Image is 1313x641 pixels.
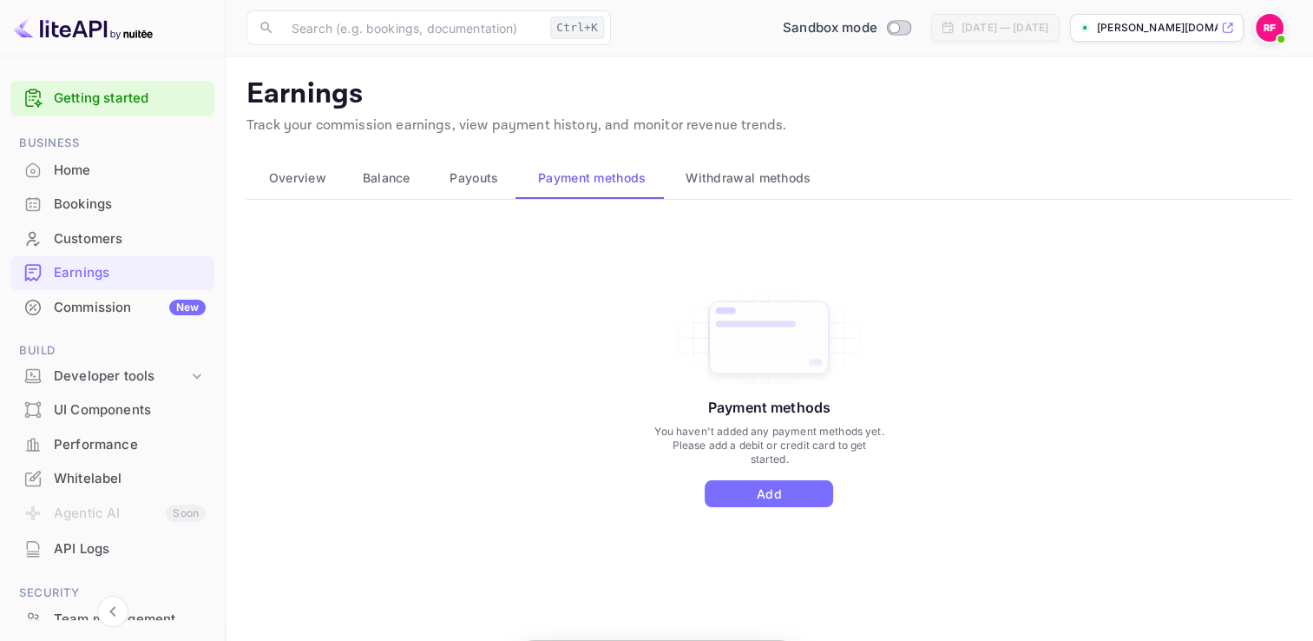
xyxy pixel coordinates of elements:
a: UI Components [10,393,214,426]
div: Developer tools [54,367,188,387]
div: Ctrl+K [550,17,604,39]
div: API Logs [54,539,206,559]
div: Whitelabel [54,469,206,489]
span: Withdrawal methods [686,168,811,188]
span: Overview [269,168,326,188]
span: Balance [363,168,410,188]
a: CommissionNew [10,291,214,323]
p: You haven't added any payment methods yet. Please add a debit or credit card to get started. [653,425,886,466]
img: Ryan ferreira [1256,14,1283,42]
div: Home [54,161,206,181]
a: Team management [10,603,214,635]
a: Performance [10,428,214,460]
div: [DATE] — [DATE] [962,20,1048,36]
div: UI Components [10,393,214,427]
div: New [169,300,206,315]
div: Performance [54,435,206,455]
span: Build [10,341,214,360]
div: Home [10,154,214,188]
a: Customers [10,222,214,254]
div: Performance [10,428,214,462]
a: Getting started [54,89,206,109]
a: Bookings [10,188,214,220]
button: Collapse navigation [97,596,128,627]
div: Team management [54,610,206,630]
span: Business [10,134,214,153]
p: [PERSON_NAME][DOMAIN_NAME]... [1097,20,1218,36]
div: Whitelabel [10,462,214,496]
span: Sandbox mode [783,18,877,38]
button: Add [705,480,833,507]
span: Payouts [450,168,498,188]
span: Payment methods [538,168,647,188]
a: Whitelabel [10,462,214,494]
div: Commission [54,298,206,318]
img: LiteAPI logo [14,14,153,42]
div: Developer tools [10,361,214,392]
img: Add Card [663,287,875,388]
div: Bookings [10,188,214,221]
p: Track your commission earnings, view payment history, and monitor revenue trends. [246,116,1292,136]
div: Customers [10,222,214,256]
p: Earnings [246,77,1292,112]
div: Customers [54,229,206,249]
a: Home [10,154,214,186]
a: API Logs [10,532,214,565]
div: Getting started [10,81,214,116]
div: UI Components [54,400,206,420]
span: Security [10,584,214,603]
div: Switch to Production mode [776,18,917,38]
div: Earnings [10,256,214,290]
div: CommissionNew [10,291,214,325]
div: Earnings [54,263,206,283]
div: Bookings [54,195,206,215]
div: API Logs [10,532,214,566]
a: Earnings [10,256,214,288]
div: scrollable auto tabs example [246,157,1292,199]
p: Payment methods [708,397,830,418]
input: Search (e.g. bookings, documentation) [281,10,543,45]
